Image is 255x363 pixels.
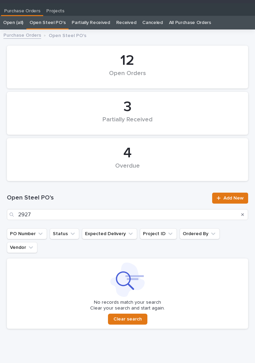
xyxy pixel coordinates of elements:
[49,31,86,39] p: Open Steel PO's
[3,16,23,29] a: Open (all)
[19,98,236,116] div: 3
[7,228,47,239] button: PO Number
[4,3,40,14] p: Purchase Orders
[1,3,43,15] a: Purchase Orders
[19,116,236,131] div: Partially Received
[7,242,37,253] button: Vendor
[29,16,65,29] a: Open Steel PO's
[90,305,165,311] p: Clear your search and start again.
[82,228,137,239] button: Expected Delivery
[72,16,110,29] a: Partially Received
[7,194,208,202] h1: Open Steel PO's
[3,31,41,39] a: Purchase Orders
[19,162,236,177] div: Overdue
[50,228,79,239] button: Status
[43,3,68,16] a: Projects
[113,316,142,322] span: Clear search
[19,70,236,84] div: Open Orders
[19,145,236,162] div: 4
[7,209,248,220] input: Search
[116,16,136,29] a: Received
[19,52,236,69] div: 12
[46,3,64,14] p: Projects
[212,193,248,204] a: Add New
[11,300,244,305] p: No records match your search
[108,314,147,325] button: Clear search
[223,196,244,201] span: Add New
[140,228,177,239] button: Project ID
[180,228,220,239] button: Ordered By
[142,16,163,29] a: Canceled
[169,16,211,29] a: All Purchase Orders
